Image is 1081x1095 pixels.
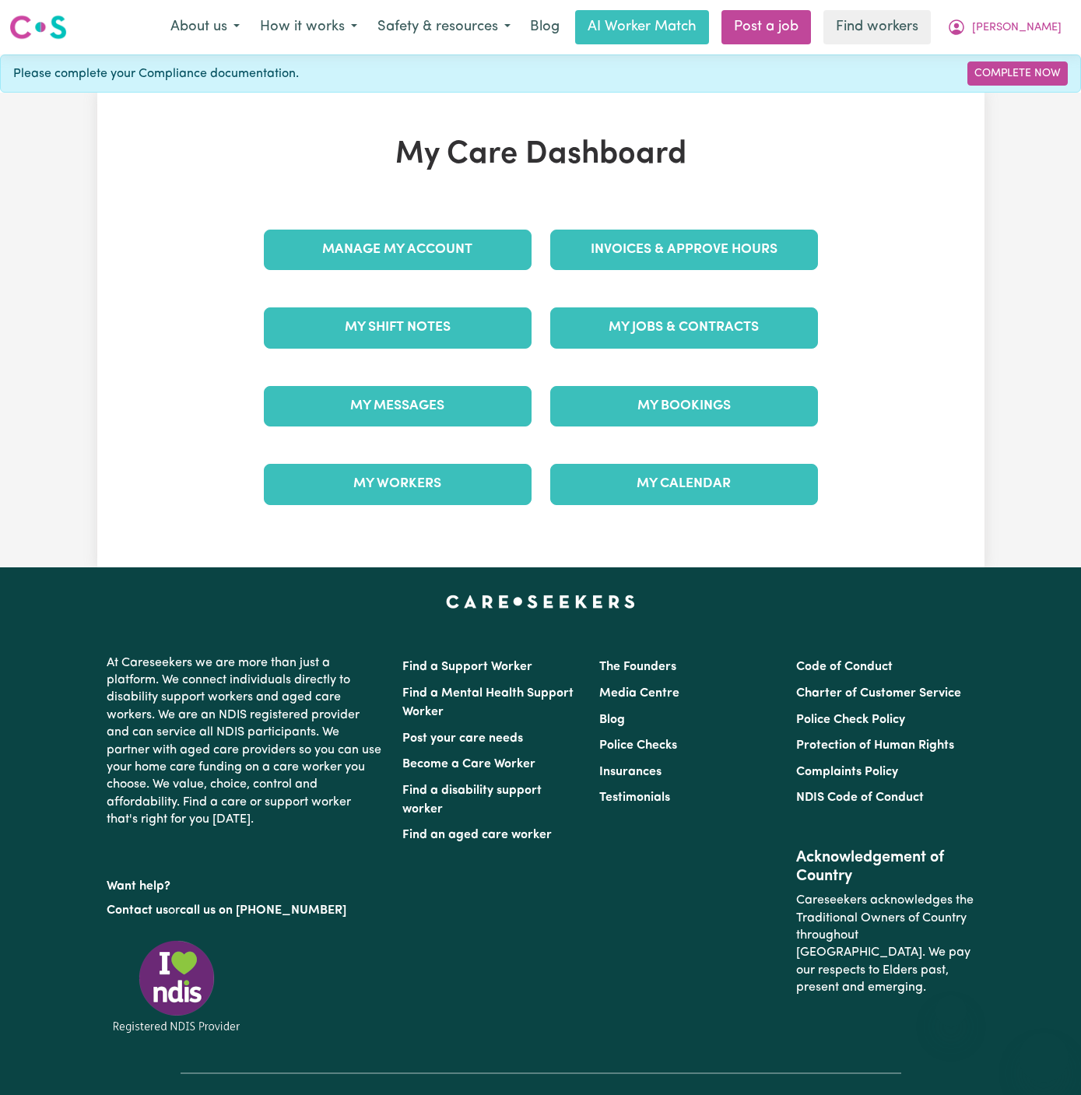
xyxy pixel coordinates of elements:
[160,11,250,44] button: About us
[107,896,384,925] p: or
[599,687,679,700] a: Media Centre
[796,766,898,778] a: Complaints Policy
[402,784,542,816] a: Find a disability support worker
[254,136,827,174] h1: My Care Dashboard
[796,886,974,1002] p: Careseekers acknowledges the Traditional Owners of Country throughout [GEOGRAPHIC_DATA]. We pay o...
[823,10,931,44] a: Find workers
[13,65,299,83] span: Please complete your Compliance documentation.
[575,10,709,44] a: AI Worker Match
[972,19,1062,37] span: [PERSON_NAME]
[9,13,67,41] img: Careseekers logo
[180,904,346,917] a: call us on [PHONE_NUMBER]
[935,995,967,1027] iframe: Close message
[599,766,662,778] a: Insurances
[796,687,961,700] a: Charter of Customer Service
[599,661,676,673] a: The Founders
[937,11,1072,44] button: My Account
[967,61,1068,86] a: Complete Now
[599,714,625,726] a: Blog
[550,307,818,348] a: My Jobs & Contracts
[550,230,818,270] a: Invoices & Approve Hours
[796,848,974,886] h2: Acknowledgement of Country
[1019,1033,1069,1083] iframe: Button to launch messaging window
[107,938,247,1035] img: Registered NDIS provider
[550,386,818,426] a: My Bookings
[402,829,552,841] a: Find an aged care worker
[446,595,635,608] a: Careseekers home page
[367,11,521,44] button: Safety & resources
[721,10,811,44] a: Post a job
[796,714,905,726] a: Police Check Policy
[250,11,367,44] button: How it works
[550,464,818,504] a: My Calendar
[402,732,523,745] a: Post your care needs
[796,791,924,804] a: NDIS Code of Conduct
[402,661,532,673] a: Find a Support Worker
[599,739,677,752] a: Police Checks
[402,687,574,718] a: Find a Mental Health Support Worker
[796,739,954,752] a: Protection of Human Rights
[107,872,384,895] p: Want help?
[9,9,67,45] a: Careseekers logo
[521,10,569,44] a: Blog
[599,791,670,804] a: Testimonials
[107,648,384,835] p: At Careseekers we are more than just a platform. We connect individuals directly to disability su...
[107,904,168,917] a: Contact us
[402,758,535,770] a: Become a Care Worker
[264,307,532,348] a: My Shift Notes
[264,464,532,504] a: My Workers
[796,661,893,673] a: Code of Conduct
[264,230,532,270] a: Manage My Account
[264,386,532,426] a: My Messages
